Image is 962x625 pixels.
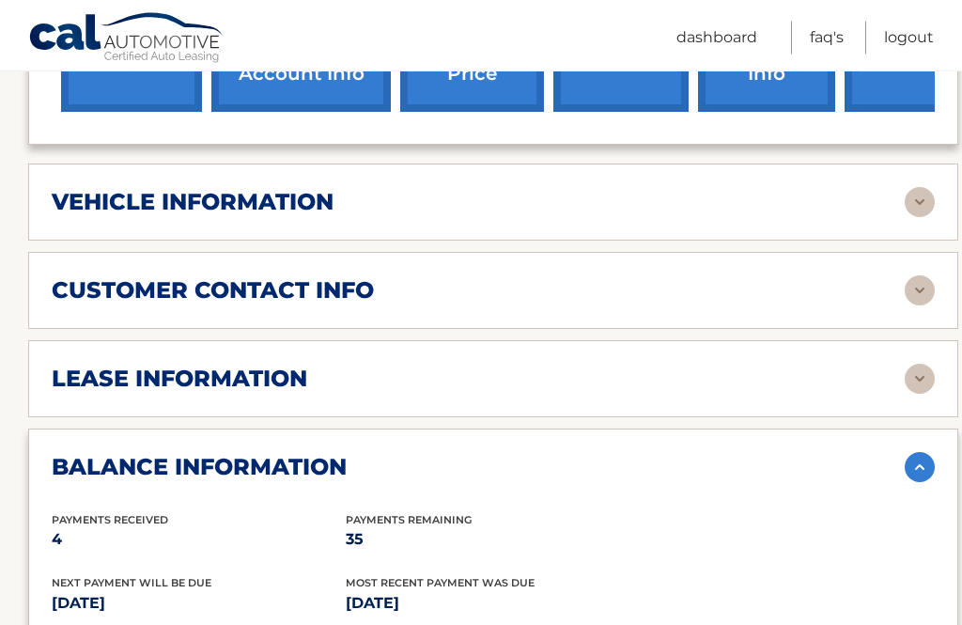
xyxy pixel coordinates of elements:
[905,365,935,395] img: accordion-rest.svg
[52,277,374,305] h2: customer contact info
[52,454,347,482] h2: balance information
[346,514,472,527] span: Payments Remaining
[346,591,640,617] p: [DATE]
[346,577,535,590] span: Most Recent Payment Was Due
[52,577,211,590] span: Next Payment will be due
[884,22,934,55] a: Logout
[52,527,346,554] p: 4
[52,514,168,527] span: Payments Received
[52,366,307,394] h2: lease information
[52,189,334,217] h2: vehicle information
[52,591,346,617] p: [DATE]
[346,527,640,554] p: 35
[905,188,935,218] img: accordion-rest.svg
[905,453,935,483] img: accordion-active.svg
[28,12,225,67] a: Cal Automotive
[810,22,844,55] a: FAQ's
[905,276,935,306] img: accordion-rest.svg
[676,22,757,55] a: Dashboard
